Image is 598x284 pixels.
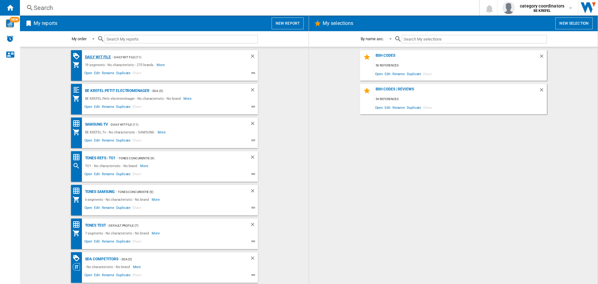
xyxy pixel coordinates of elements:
span: Edit [93,238,101,246]
span: Duplicate [115,171,131,179]
span: Duplicate [115,272,131,280]
div: - Default profile (7) [106,222,237,229]
img: wise-card.svg [6,19,14,27]
span: Edit [384,103,392,112]
span: Share [131,272,142,280]
div: Delete [250,255,258,263]
div: My Assortment [73,128,83,136]
button: New selection [555,17,593,29]
div: - SDA (5) [149,87,237,95]
span: Duplicate [115,70,131,78]
div: 7 segments - No characteristic - No brand [83,229,152,237]
span: More [133,263,142,271]
span: Share [131,104,142,111]
div: Delete [539,53,547,62]
b: BE KREFEL [534,9,551,13]
div: Samsung TV [83,121,108,128]
span: Duplicate [115,238,131,246]
div: My Assortment [73,229,83,237]
span: Share [131,171,142,179]
span: Rename [101,171,115,179]
span: Share [131,137,142,145]
div: - Tones concurentie (9) [115,188,237,196]
span: Duplicate [406,103,422,112]
span: Rename [392,103,406,112]
div: Tones refs : TO1 [83,154,116,162]
span: More [157,61,166,69]
div: Tones Samsung [83,188,115,196]
div: My Assortment [73,196,83,203]
h2: My selections [321,17,354,29]
div: BSH codes | Reviews [374,87,539,95]
div: My Assortment [73,95,83,102]
div: Category View [73,263,83,271]
span: Share [131,70,142,78]
span: Share [131,205,142,212]
img: profile.jpg [502,2,515,14]
span: Open [374,103,384,112]
div: BE KREFEL:Petit electroménager - No characteristic - No brand [83,95,184,102]
div: BSH Codes [374,53,539,62]
span: Edit [93,137,101,145]
span: Duplicate [115,104,131,111]
span: More [152,229,161,237]
div: Price Matrix [73,120,83,128]
span: Share [131,238,142,246]
div: SDA competitors [83,255,119,263]
div: PROMOTIONS Matrix [73,52,83,60]
span: Rename [392,70,406,78]
span: Duplicate [406,70,422,78]
div: BE KREFEL:Petit electromenager [83,87,149,95]
span: Rename [101,104,115,111]
span: Rename [101,70,115,78]
span: Rename [101,137,115,145]
span: Open [83,171,93,179]
span: Duplicate [115,137,131,145]
div: By name asc. [361,36,384,41]
div: Delete [250,121,258,128]
div: - Tones concurentie (9) [116,154,237,162]
div: Delete [250,154,258,162]
span: More [152,196,161,203]
div: Tones test [83,222,106,229]
div: Daily WIT file [83,53,111,61]
span: Edit [93,70,101,78]
span: Rename [101,272,115,280]
div: - SDA (5) [118,255,237,263]
h2: My reports [32,17,59,29]
span: Rename [101,205,115,212]
span: Open [83,238,93,246]
div: 6 segments - No characteristic - No brand [83,196,152,203]
div: My order [72,36,87,41]
span: Open [83,137,93,145]
div: 56 references [374,62,547,70]
div: Quartiles grid [73,86,83,94]
span: category coordinators [520,3,564,9]
span: More [183,95,192,102]
div: Price Matrix [73,153,83,161]
button: New report [272,17,304,29]
span: Open [83,272,93,280]
div: Price Matrix [73,221,83,229]
span: Open [83,104,93,111]
span: Edit [93,205,101,212]
div: Delete [250,188,258,196]
span: Open [374,70,384,78]
div: Delete [250,222,258,229]
div: - Daily WIT File (11) [108,121,237,128]
div: PROMOTIONS Matrix [73,254,83,262]
span: Edit [93,272,101,280]
div: Search [73,162,83,170]
div: 19 segments - No characteristic - 275 brands [83,61,157,69]
span: Open [83,205,93,212]
div: Price Matrix [73,187,83,195]
div: BE KREFEL:Tv - No characteristic - SAMSUNG [83,128,158,136]
div: Delete [539,87,547,95]
input: Search My reports [105,35,258,43]
div: Delete [250,53,258,61]
div: Delete [250,87,258,95]
span: More [140,162,149,170]
img: alerts-logo.svg [6,35,14,42]
input: Search My selections [402,35,547,43]
span: Edit [93,104,101,111]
